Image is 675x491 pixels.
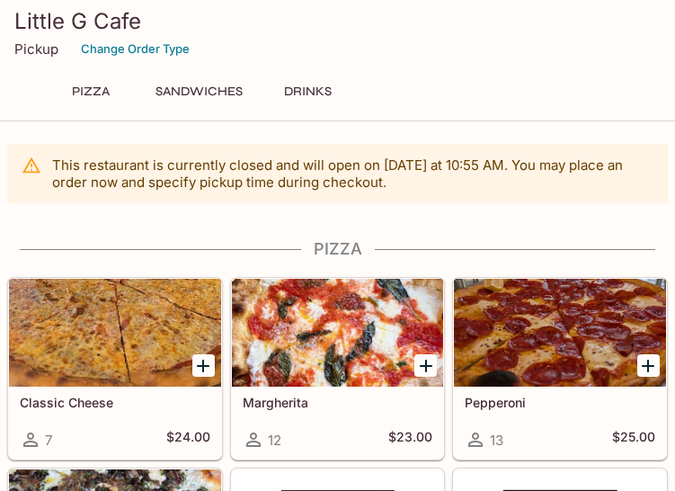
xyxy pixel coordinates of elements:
p: Pickup [14,40,58,58]
h5: $23.00 [388,429,432,451]
span: 13 [490,432,503,449]
button: Add Pepperoni [637,354,660,377]
h5: $24.00 [166,429,210,451]
div: Pepperoni [454,279,666,387]
h5: $25.00 [612,429,655,451]
h3: Little G Cafe [14,7,661,35]
button: Add Margherita [414,354,437,377]
div: Classic Cheese [9,279,221,387]
div: Margherita [232,279,444,387]
a: Margherita12$23.00 [231,278,445,460]
button: Change Order Type [73,35,198,63]
h4: Pizza [7,239,668,259]
span: 12 [268,432,281,449]
h5: Pepperoni [465,395,655,410]
button: Sandwiches [146,79,253,104]
button: Add Classic Cheese [192,354,215,377]
p: This restaurant is currently closed and will open on [DATE] at 10:55 AM . You may place an order ... [52,156,653,191]
span: 7 [45,432,52,449]
button: Drinks [267,79,348,104]
button: Pizza [50,79,131,104]
h5: Classic Cheese [20,395,210,410]
h5: Margherita [243,395,433,410]
a: Classic Cheese7$24.00 [8,278,222,460]
a: Pepperoni13$25.00 [453,278,667,460]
